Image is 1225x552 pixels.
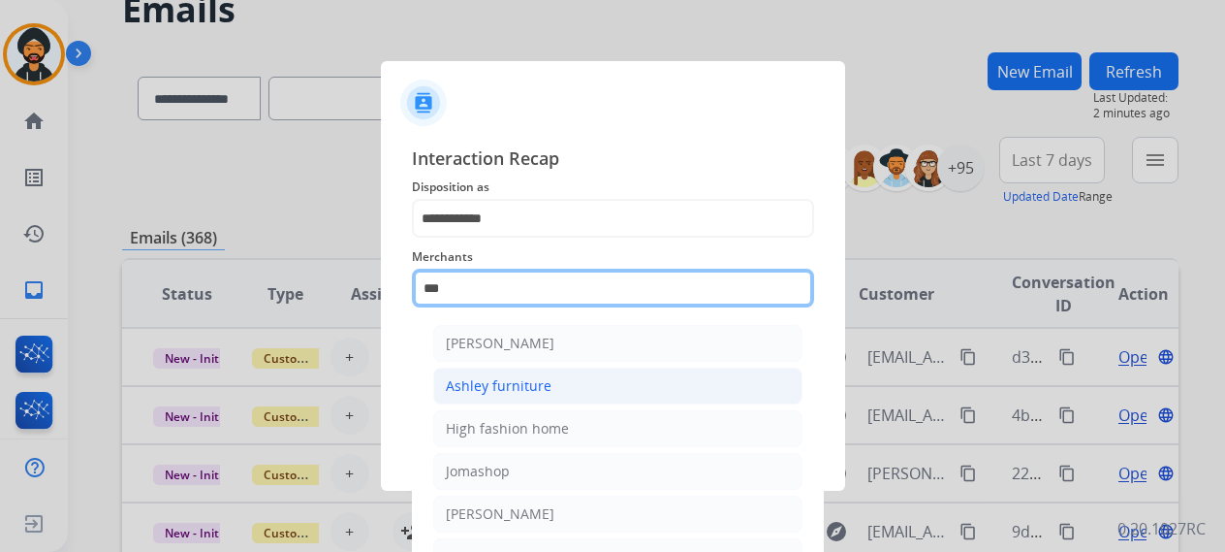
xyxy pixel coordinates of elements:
[1117,517,1206,540] p: 0.20.1027RC
[412,245,814,269] span: Merchants
[446,419,569,438] div: High fashion home
[446,334,554,353] div: [PERSON_NAME]
[412,176,814,199] span: Disposition as
[446,462,510,481] div: Jomashop
[400,80,447,126] img: contactIcon
[412,145,814,176] span: Interaction Recap
[446,504,554,524] div: [PERSON_NAME]
[446,376,551,396] div: Ashley furniture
